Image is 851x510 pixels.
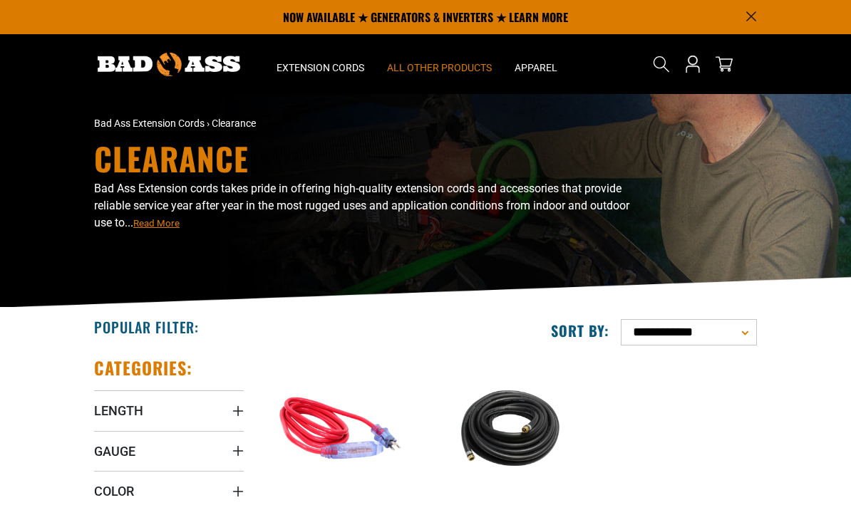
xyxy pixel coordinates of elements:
span: Length [94,402,143,419]
a: Bad Ass Extension Cords [94,118,205,129]
span: › [207,118,210,129]
summary: Extension Cords [265,34,376,94]
summary: Length [94,390,244,430]
summary: Search [650,53,673,76]
summary: All Other Products [376,34,503,94]
img: black [434,359,588,497]
h2: Categories: [94,357,192,379]
span: Bad Ass Extension cords takes pride in offering high-quality extension cords and accessories that... [94,182,629,229]
span: Read More [133,218,180,229]
h1: Clearance [94,143,643,175]
span: Color [94,483,134,499]
span: Gauge [94,443,135,459]
span: Clearance [212,118,256,129]
span: Apparel [515,61,557,74]
label: Sort by: [551,321,609,340]
img: Bad Ass Extension Cords [98,53,240,76]
img: red [263,359,417,497]
summary: Gauge [94,431,244,471]
h2: Popular Filter: [94,318,199,336]
summary: Apparel [503,34,569,94]
span: All Other Products [387,61,492,74]
nav: breadcrumbs [94,116,529,131]
span: Extension Cords [277,61,364,74]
